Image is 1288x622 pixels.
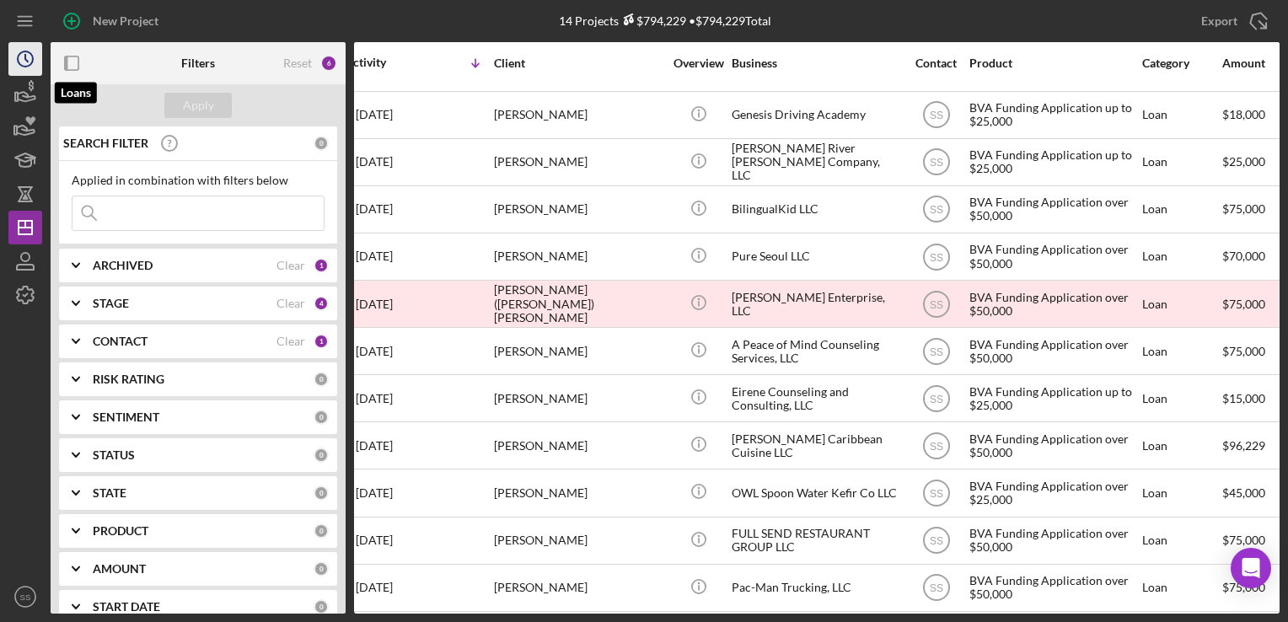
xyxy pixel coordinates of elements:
[929,251,942,263] text: SS
[20,593,31,602] text: SS
[732,56,900,70] div: Business
[969,329,1138,373] div: BVA Funding Application over $50,000
[276,297,305,310] div: Clear
[1222,201,1265,216] span: $75,000
[1222,438,1265,453] span: $96,229
[1142,140,1221,185] div: Loan
[314,296,329,311] div: 4
[93,4,158,38] div: New Project
[93,448,135,462] b: STATUS
[183,93,214,118] div: Apply
[1142,566,1221,610] div: Loan
[314,258,329,273] div: 1
[314,372,329,387] div: 0
[93,562,146,576] b: AMOUNT
[72,174,325,187] div: Applied in combination with filters below
[93,410,159,424] b: SENTIMENT
[314,523,329,539] div: 0
[276,259,305,272] div: Clear
[904,56,968,70] div: Contact
[356,108,393,121] time: 2025-09-02 19:12
[929,204,942,216] text: SS
[345,56,419,69] div: Activity
[732,187,900,232] div: BilingualKid LLC
[1222,344,1265,358] span: $75,000
[1142,282,1221,326] div: Loan
[356,581,393,594] time: 2025-06-26 23:00
[356,439,393,453] time: 2025-08-12 16:47
[356,345,393,358] time: 2025-08-14 17:50
[732,518,900,563] div: FULL SEND RESTAURANT GROUP LLC
[283,56,312,70] div: Reset
[619,13,686,28] div: $794,229
[1142,187,1221,232] div: Loan
[969,234,1138,279] div: BVA Funding Application over $50,000
[929,298,942,310] text: SS
[494,187,663,232] div: [PERSON_NAME]
[732,93,900,137] div: Genesis Driving Academy
[929,582,942,594] text: SS
[1222,154,1265,169] span: $25,000
[1142,518,1221,563] div: Loan
[8,580,42,614] button: SS
[969,518,1138,563] div: BVA Funding Application over $50,000
[314,136,329,151] div: 0
[356,486,393,500] time: 2025-08-04 19:12
[732,282,900,326] div: [PERSON_NAME] Enterprise, LLC
[1184,4,1280,38] button: Export
[494,93,663,137] div: [PERSON_NAME]
[969,376,1138,421] div: BVA Funding Application up to $25,000
[1142,56,1221,70] div: Category
[732,140,900,185] div: [PERSON_NAME] River [PERSON_NAME] Company, LLC
[1142,93,1221,137] div: Loan
[969,470,1138,515] div: BVA Funding Application over $25,000
[314,410,329,425] div: 0
[494,140,663,185] div: [PERSON_NAME]
[93,600,160,614] b: START DATE
[314,334,329,349] div: 1
[1222,485,1265,500] span: $45,000
[929,535,942,547] text: SS
[1222,249,1265,263] span: $70,000
[63,137,148,150] b: SEARCH FILTER
[93,373,164,386] b: RISK RATING
[356,534,393,547] time: 2025-07-17 14:10
[314,448,329,463] div: 0
[494,282,663,326] div: [PERSON_NAME] ([PERSON_NAME]) [PERSON_NAME]
[1142,234,1221,279] div: Loan
[51,4,175,38] button: New Project
[494,234,663,279] div: [PERSON_NAME]
[356,202,393,216] time: 2025-08-27 12:15
[969,93,1138,137] div: BVA Funding Application up to $25,000
[667,56,730,70] div: Overview
[314,599,329,614] div: 0
[929,157,942,169] text: SS
[494,376,663,421] div: [PERSON_NAME]
[969,566,1138,610] div: BVA Funding Application over $50,000
[356,392,393,405] time: 2025-08-12 17:38
[494,423,663,468] div: [PERSON_NAME]
[969,187,1138,232] div: BVA Funding Application over $50,000
[1222,282,1285,326] div: $75,000
[1222,533,1265,547] span: $75,000
[1142,470,1221,515] div: Loan
[320,55,337,72] div: 6
[494,470,663,515] div: [PERSON_NAME]
[559,13,771,28] div: 14 Projects • $794,229 Total
[1142,329,1221,373] div: Loan
[356,298,393,311] time: 2025-08-20 23:39
[1222,56,1285,70] div: Amount
[969,423,1138,468] div: BVA Funding Application over $50,000
[929,440,942,452] text: SS
[1222,107,1265,121] span: $18,000
[93,486,126,500] b: STATE
[1222,391,1265,405] span: $15,000
[1201,4,1237,38] div: Export
[93,335,148,348] b: CONTACT
[929,393,942,405] text: SS
[732,234,900,279] div: Pure Seoul LLC
[93,524,148,538] b: PRODUCT
[969,140,1138,185] div: BVA Funding Application up to $25,000
[1142,376,1221,421] div: Loan
[181,56,215,70] b: Filters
